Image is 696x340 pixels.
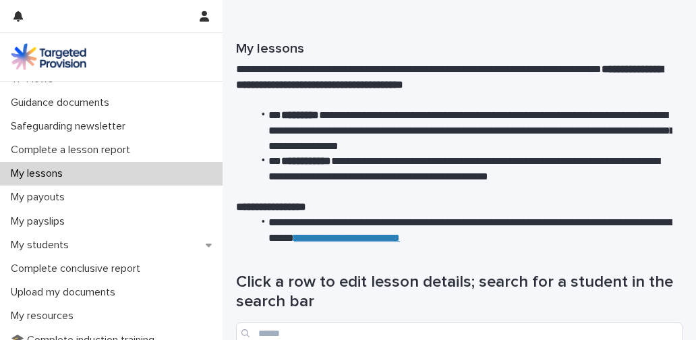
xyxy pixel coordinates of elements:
p: Guidance documents [5,96,120,109]
p: Safeguarding newsletter [5,120,136,133]
h1: My lessons [236,40,672,57]
p: My payslips [5,215,76,228]
p: My lessons [5,167,74,180]
p: Complete a lesson report [5,144,141,157]
p: Complete conclusive report [5,262,151,275]
img: M5nRWzHhSzIhMunXDL62 [11,43,86,70]
p: Upload my documents [5,286,126,299]
p: My students [5,239,80,252]
p: My resources [5,310,84,322]
h1: Click a row to edit lesson details; search for a student in the search bar [236,273,683,312]
p: My payouts [5,191,76,204]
